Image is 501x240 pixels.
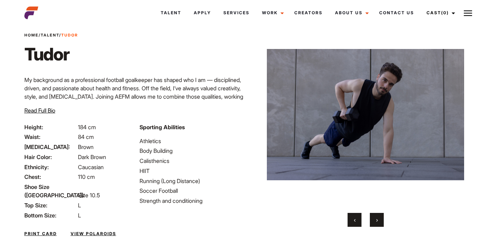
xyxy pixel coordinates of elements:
a: Home [24,33,39,38]
span: L [78,212,81,219]
span: [MEDICAL_DATA]: [24,143,77,151]
a: Contact Us [373,3,420,22]
span: Read Full Bio [24,107,55,114]
h1: Tudor [24,44,78,65]
span: Top Size: [24,201,77,209]
a: About Us [329,3,373,22]
span: Hair Color: [24,153,77,161]
span: Bottom Size: [24,211,77,220]
span: 184 cm [78,124,96,131]
strong: Tudor [61,33,78,38]
li: Athletics [140,137,246,145]
li: Body Building [140,147,246,155]
a: Print Card [24,231,57,237]
span: / / [24,32,78,38]
li: Soccer Football [140,187,246,195]
span: Dark Brown [78,154,106,160]
a: Work [256,3,288,22]
li: Strength and conditioning [140,197,246,205]
a: Services [217,3,256,22]
span: Height: [24,123,77,131]
a: Talent [41,33,59,38]
a: Creators [288,3,329,22]
span: Next [376,216,378,223]
span: L [78,202,81,209]
span: Ethnicity: [24,163,77,171]
span: Size 10.5 [78,192,100,199]
li: Calisthenics [140,157,246,165]
span: 110 cm [78,173,95,180]
a: View Polaroids [71,231,116,237]
span: Shoe Size ([GEOGRAPHIC_DATA]): [24,183,77,199]
p: My background as a professional football goalkeeper has shaped who I am — disciplined, driven, an... [24,76,246,117]
span: Previous [354,216,356,223]
span: Caucasian [78,164,104,171]
button: Read Full Bio [24,106,55,115]
li: Running (Long Distance) [140,177,246,185]
img: Burger icon [464,9,472,17]
a: Talent [154,3,188,22]
img: cropped-aefm-brand-fav-22-square.png [24,6,38,20]
a: Cast(0) [420,3,459,22]
strong: Sporting Abilities [140,124,185,131]
a: Apply [188,3,217,22]
li: HIIT [140,167,246,175]
span: Brown [78,143,94,150]
span: (0) [441,10,449,15]
span: Chest: [24,173,77,181]
span: 84 cm [78,133,94,140]
span: Waist: [24,133,77,141]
